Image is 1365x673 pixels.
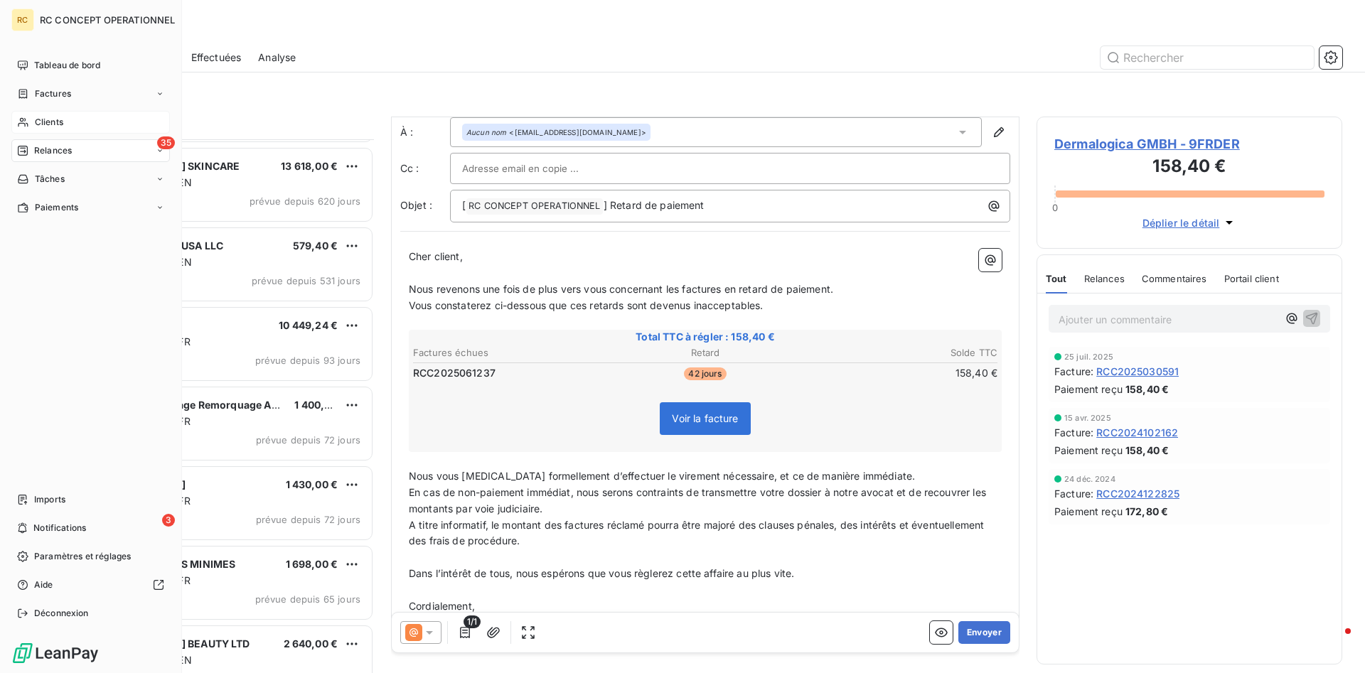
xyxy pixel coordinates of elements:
span: [ [462,199,466,211]
span: 0 [1052,202,1058,213]
span: Nous revenons une fois de plus vers vous concernant les factures en retard de paiement. [409,283,833,295]
span: Notifications [33,522,86,534]
span: Factures [35,87,71,100]
span: Paramètres et réglages [34,550,131,563]
td: 158,40 € [804,365,998,381]
span: prévue depuis 72 jours [256,514,360,525]
span: En cas de non-paiement immédiat, nous serons contraints de transmettre votre dossier à notre avoc... [409,486,989,515]
span: RCC2024122825 [1096,486,1179,501]
span: 35 [157,136,175,149]
div: <[EMAIL_ADDRESS][DOMAIN_NAME]> [466,127,646,137]
th: Retard [608,345,802,360]
span: 172,80 € [1125,504,1168,519]
span: 2 640,00 € [284,637,338,650]
span: ] Retard de paiement [604,199,705,211]
span: 1 400,00 € [294,399,347,411]
button: Envoyer [958,621,1010,644]
span: RC CONCEPT OPERATIONNEL [40,14,175,26]
span: Déconnexion [34,607,89,620]
iframe: Intercom live chat [1317,625,1351,659]
span: Imports [34,493,65,506]
span: Nous vous [MEDICAL_DATA] formellement d’effectuer le virement nécessaire, et ce de manière immédi... [409,470,915,482]
span: RC CONCEPT OPERATIONNEL [466,198,602,215]
span: 1/1 [464,615,481,628]
span: Paiement reçu [1054,504,1123,519]
span: Relances [34,144,72,157]
span: Dans l’intérêt de tous, nous espérons que vous règlerez cette affaire au plus vite. [409,567,794,579]
span: Facture : [1054,425,1093,440]
th: Solde TTC [804,345,998,360]
span: Voir la facture [672,412,738,424]
span: prévue depuis 620 jours [250,195,360,207]
span: A titre informatif, le montant des factures réclamé pourra être majoré des clauses pénales, des i... [409,519,987,547]
span: RCC2025030591 [1096,364,1179,379]
input: Rechercher [1101,46,1314,69]
span: Société Dépannage Remorquage Automobile [100,399,322,411]
span: 158,40 € [1125,382,1169,397]
span: Tâches [35,173,65,185]
span: 1 698,00 € [286,558,338,570]
label: Cc : [400,161,450,176]
span: 24 déc. 2024 [1064,475,1115,483]
span: 1 430,00 € [286,478,338,490]
span: Total TTC à régler : 158,40 € [411,330,1000,344]
span: Tout [1046,273,1067,284]
span: RCC2025061237 [413,366,496,380]
span: 10 449,24 € [279,319,338,331]
span: Portail client [1224,273,1279,284]
span: Analyse [258,50,296,65]
span: Facture : [1054,364,1093,379]
span: Tableau de bord [34,59,100,72]
span: Paiement reçu [1054,382,1123,397]
span: prévue depuis 531 jours [252,275,360,286]
span: 42 jours [684,367,726,380]
span: Déplier le détail [1142,215,1220,230]
span: Paiements [35,201,78,214]
img: Logo LeanPay [11,642,100,664]
span: Effectuées [191,50,242,65]
th: Factures échues [412,345,606,360]
div: RC [11,9,34,31]
span: Relances [1084,273,1125,284]
span: Commentaires [1142,273,1207,284]
span: prévue depuis 93 jours [255,355,360,366]
span: 15 avr. 2025 [1064,414,1111,422]
span: 13 618,00 € [281,160,338,172]
em: Aucun nom [466,127,506,137]
div: grid [68,139,374,673]
span: Clients [35,116,63,129]
span: prévue depuis 72 jours [256,434,360,446]
span: 25 juil. 2025 [1064,352,1113,361]
span: 579,40 € [293,239,338,252]
span: 3 [162,514,175,527]
input: Adresse email en copie ... [462,158,615,179]
a: Aide [11,574,170,596]
span: Aide [34,578,53,591]
span: Cordialement, [409,600,475,612]
label: À : [400,125,450,139]
h3: 158,40 € [1054,154,1324,182]
span: Paiement reçu [1054,443,1123,458]
span: Dermalogica GMBH - 9FRDER [1054,134,1324,154]
span: Objet : [400,199,432,211]
span: Facture : [1054,486,1093,501]
span: Vous constaterez ci-dessous que ces retards sont devenus inacceptables. [409,299,764,311]
button: Déplier le détail [1138,215,1241,231]
span: RCC2024102162 [1096,425,1178,440]
span: Cher client, [409,250,463,262]
span: 158,40 € [1125,443,1169,458]
span: prévue depuis 65 jours [255,593,360,605]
